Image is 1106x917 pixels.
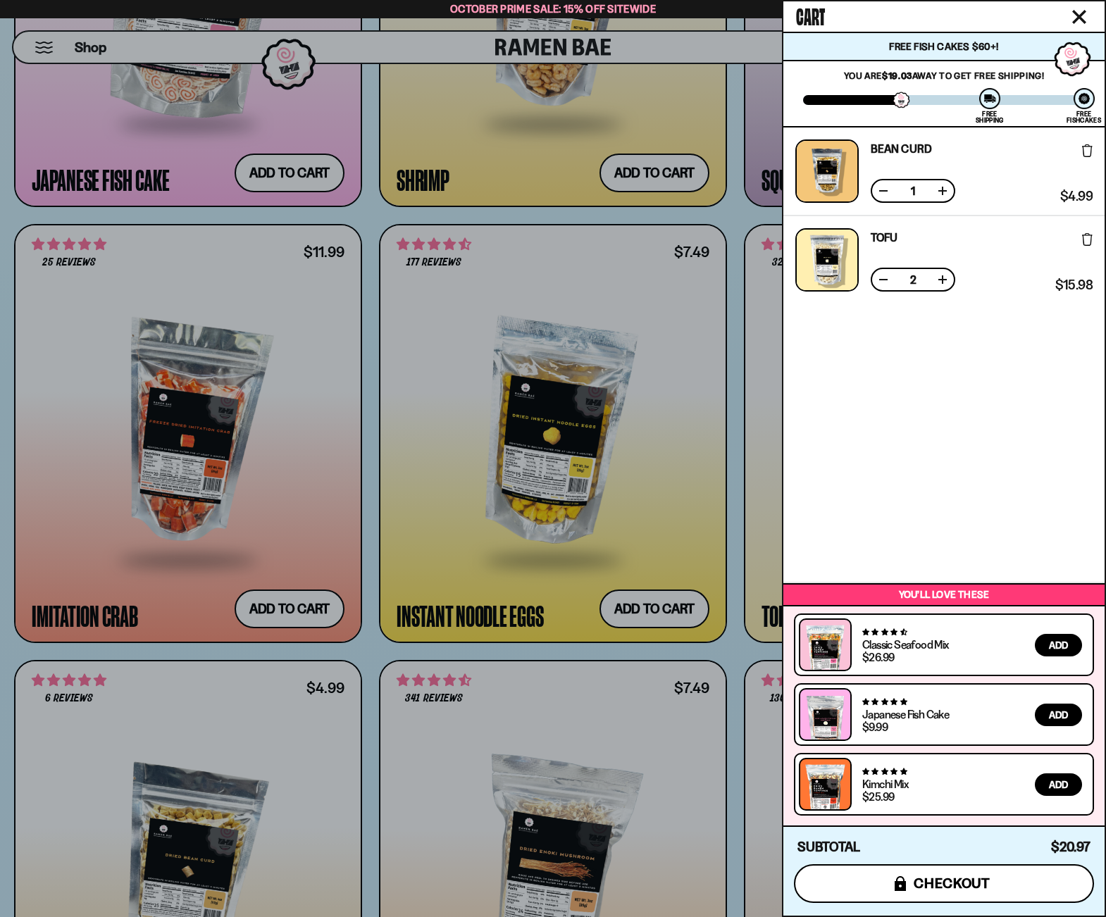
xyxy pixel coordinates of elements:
[1049,710,1068,720] span: Add
[862,707,949,721] a: Japanese Fish Cake
[1067,111,1101,123] div: Free Fishcakes
[450,2,656,15] span: October Prime Sale: 15% off Sitewide
[1069,6,1090,27] button: Close cart
[1049,640,1068,650] span: Add
[1060,190,1093,203] span: $4.99
[862,791,894,802] div: $25.99
[862,777,908,791] a: Kimchi Mix
[787,588,1101,601] p: You’ll love these
[1035,773,1082,796] button: Add
[882,70,912,81] strong: $19.03
[1055,279,1093,292] span: $15.98
[797,840,860,854] h4: Subtotal
[796,1,825,29] span: Cart
[914,875,990,891] span: checkout
[871,232,897,243] a: Tofu
[889,40,998,53] span: Free Fish Cakes $60+!
[976,111,1003,123] div: Free Shipping
[902,274,924,285] span: 2
[862,721,888,732] div: $9.99
[794,864,1094,903] button: checkout
[862,651,894,663] div: $26.99
[1035,704,1082,726] button: Add
[862,628,907,637] span: 4.68 stars
[902,185,924,196] span: 1
[871,143,932,154] a: Bean Curd
[862,697,907,706] span: 4.77 stars
[862,767,907,776] span: 4.76 stars
[1035,634,1082,656] button: Add
[862,637,949,651] a: Classic Seafood Mix
[803,70,1085,81] p: You are away to get Free Shipping!
[1051,839,1091,855] span: $20.97
[1049,780,1068,790] span: Add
